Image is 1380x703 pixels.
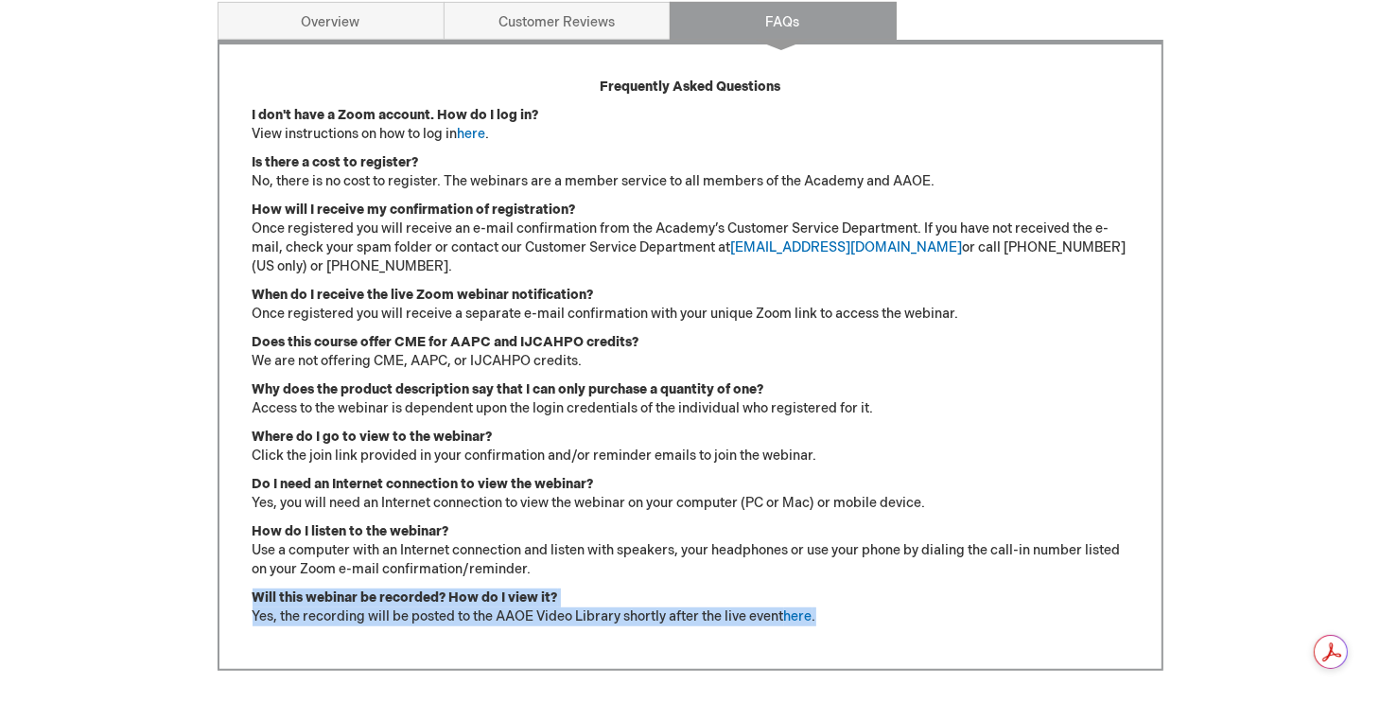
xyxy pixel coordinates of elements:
strong: Does this course offer CME for AAPC and IJCAHPO credits? [253,334,639,350]
strong: Why does the product description say that I can only purchase a quantity of one? [253,381,764,397]
strong: How do I listen to the webinar? [253,523,449,539]
p: Yes, you will need an Internet connection to view the webinar on your computer (PC or Mac) or mob... [253,475,1128,513]
strong: I don't have a Zoom account. How do I log in? [253,107,539,123]
p: Access to the webinar is dependent upon the login credentials of the individual who registered fo... [253,380,1128,418]
a: Customer Reviews [444,2,671,40]
a: Overview [218,2,445,40]
p: We are not offering CME, AAPC, or IJCAHPO credits. [253,333,1128,371]
a: here [784,608,812,624]
a: [EMAIL_ADDRESS][DOMAIN_NAME] [731,239,963,255]
strong: Is there a cost to register? [253,154,419,170]
p: Yes, the recording will be posted to the AAOE Video Library shortly after the live event . [253,589,1128,626]
a: FAQs [670,2,897,40]
strong: Where do I go to view to the webinar? [253,429,493,445]
p: No, there is no cost to register. The webinars are a member service to all members of the Academy... [253,153,1128,191]
p: Once registered you will receive an e-mail confirmation from the Academy’s Customer Service Depar... [253,201,1128,276]
strong: How will I receive my confirmation of registration? [253,202,576,218]
p: Click the join link provided in your confirmation and/or reminder emails to join the webinar. [253,428,1128,466]
strong: Frequently Asked Questions [600,79,780,95]
strong: When do I receive the live Zoom webinar notification? [253,287,594,303]
strong: Do I need an Internet connection to view the webinar? [253,476,594,492]
strong: Will this webinar be recorded? How do I view it? [253,589,558,606]
p: Once registered you will receive a separate e-mail confirmation with your unique Zoom link to acc... [253,286,1128,324]
p: Use a computer with an Internet connection and listen with speakers, your headphones or use your ... [253,522,1128,579]
p: View instructions on how to log in . [253,106,1128,144]
a: here [458,126,486,142]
